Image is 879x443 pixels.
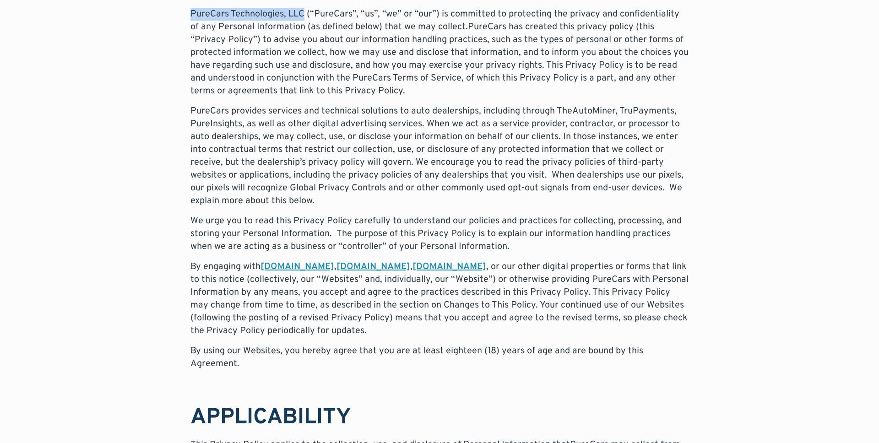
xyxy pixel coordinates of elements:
[190,215,689,253] p: We urge you to read this Privacy Policy carefully to understand our policies and practices for co...
[190,404,351,432] strong: APPLICABILITY
[190,260,689,337] p: By engaging with , , , or our other digital properties or forms that link to this notice (collect...
[190,378,689,390] p: ‍
[412,261,486,273] a: [DOMAIN_NAME]
[260,261,334,273] a: [DOMAIN_NAME]
[190,105,689,207] p: PureCars provides services and technical solutions to auto dealerships, including through TheAuto...
[336,261,410,273] a: [DOMAIN_NAME]
[190,345,689,370] p: By using our Websites, you hereby agree that you are at least eighteen (18) years of age and are ...
[190,8,689,97] p: PureCars Technologies, LLC (“PureCars”, “us”, “we” or “our”) is committed to protecting the priva...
